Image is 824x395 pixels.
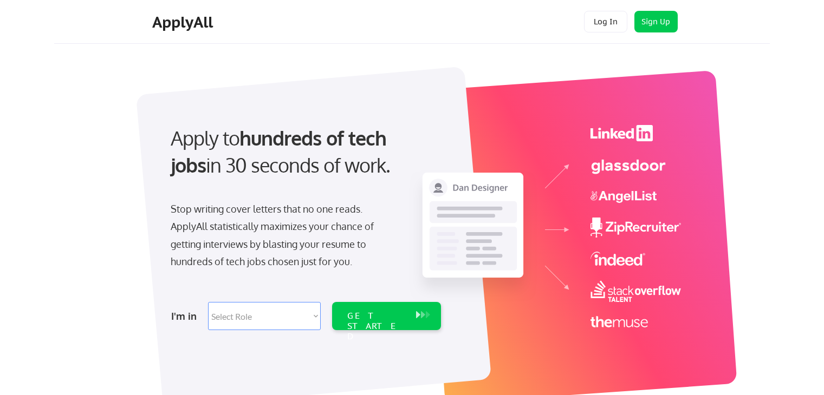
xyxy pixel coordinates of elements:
[347,311,405,342] div: GET STARTED
[171,126,391,177] strong: hundreds of tech jobs
[584,11,627,32] button: Log In
[171,200,393,271] div: Stop writing cover letters that no one reads. ApplyAll statistically maximizes your chance of get...
[152,13,216,31] div: ApplyAll
[171,307,202,325] div: I'm in
[634,11,678,32] button: Sign Up
[171,124,437,179] div: Apply to in 30 seconds of work.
